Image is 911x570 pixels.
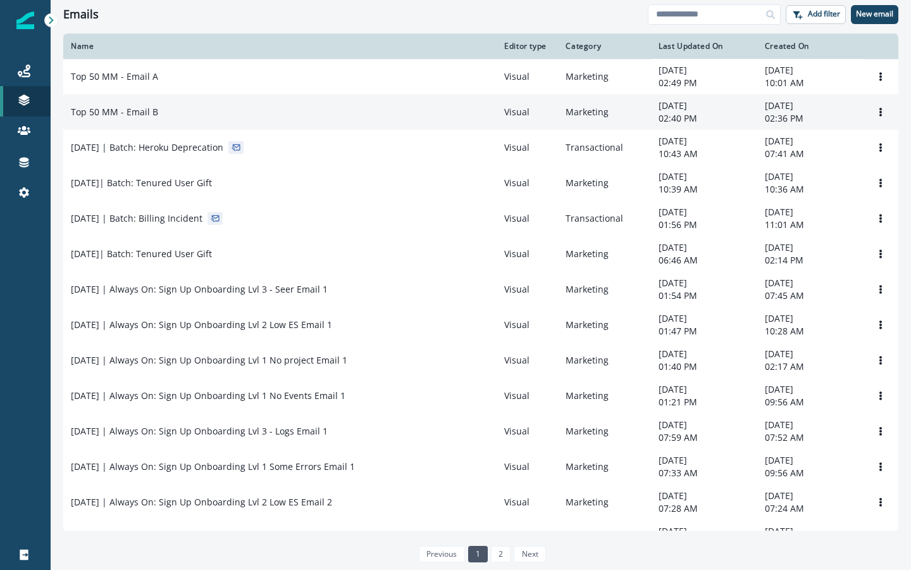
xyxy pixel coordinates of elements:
[71,389,345,402] p: [DATE] | Always On: Sign Up Onboarding Lvl 1 No Events Email 1
[71,460,355,473] p: [DATE] | Always On: Sign Up Onboarding Lvl 1 Some Errors Email 1
[659,467,750,479] p: 07:33 AM
[765,277,855,289] p: [DATE]
[558,414,651,449] td: Marketing
[497,520,558,555] td: Visual
[63,378,898,414] a: [DATE] | Always On: Sign Up Onboarding Lvl 1 No Events Email 1VisualMarketing[DATE]01:21 PM[DATE]...
[71,496,332,509] p: [DATE] | Always On: Sign Up Onboarding Lvl 2 Low ES Email 2
[659,170,750,183] p: [DATE]
[871,103,891,122] button: Options
[659,502,750,515] p: 07:28 AM
[786,5,846,24] button: Add filter
[63,307,898,343] a: [DATE] | Always On: Sign Up Onboarding Lvl 2 Low ES Email 1VisualMarketing[DATE]01:47 PM[DATE]10:...
[659,183,750,196] p: 10:39 AM
[63,130,898,165] a: [DATE] | Batch: Heroku DeprecationVisualTransactional[DATE]10:43 AM[DATE]07:41 AMOptions
[497,94,558,130] td: Visual
[63,8,99,22] h1: Emails
[63,484,898,520] a: [DATE] | Always On: Sign Up Onboarding Lvl 2 Low ES Email 2VisualMarketing[DATE]07:28 AM[DATE]07:...
[63,520,898,555] a: [DATE] | Always On: Sign Up Onboarding Lvl 1 Some Errors Email 2VisualMarketing[DATE]06:57 AM[DAT...
[497,130,558,165] td: Visual
[659,360,750,373] p: 01:40 PM
[659,383,750,396] p: [DATE]
[558,520,651,555] td: Marketing
[71,212,202,225] p: [DATE] | Batch: Billing Incident
[514,546,545,562] a: Next page
[497,201,558,236] td: Visual
[468,546,488,562] a: Page 1 is your current page
[416,546,546,562] ul: Pagination
[71,141,223,154] p: [DATE] | Batch: Heroku Deprecation
[659,41,750,51] div: Last Updated On
[497,449,558,484] td: Visual
[63,59,898,94] a: Top 50 MM - Email AVisualMarketing[DATE]02:49 PM[DATE]10:01 AMOptions
[871,315,891,334] button: Options
[71,70,158,83] p: Top 50 MM - Email A
[16,11,34,29] img: Inflection
[71,354,347,367] p: [DATE] | Always On: Sign Up Onboarding Lvl 1 No project Email 1
[765,183,855,196] p: 10:36 AM
[558,307,651,343] td: Marketing
[871,422,891,441] button: Options
[871,244,891,263] button: Options
[63,236,898,272] a: [DATE]| Batch: Tenured User GiftVisualMarketing[DATE]06:46 AM[DATE]02:14 PMOptions
[558,272,651,307] td: Marketing
[659,490,750,502] p: [DATE]
[558,94,651,130] td: Marketing
[659,218,750,231] p: 01:56 PM
[765,289,855,302] p: 07:45 AM
[497,378,558,414] td: Visual
[558,130,651,165] td: Transactional
[765,148,855,160] p: 07:41 AM
[808,9,840,18] p: Add filter
[765,41,855,51] div: Created On
[659,454,750,467] p: [DATE]
[851,5,898,24] button: New email
[63,94,898,130] a: Top 50 MM - Email BVisualMarketing[DATE]02:40 PM[DATE]02:36 PMOptions
[558,201,651,236] td: Transactional
[558,165,651,201] td: Marketing
[871,280,891,299] button: Options
[871,138,891,157] button: Options
[765,396,855,408] p: 09:56 AM
[71,425,328,438] p: [DATE] | Always On: Sign Up Onboarding Lvl 3 - Logs Email 1
[71,41,489,51] div: Name
[765,77,855,89] p: 10:01 AM
[659,325,750,338] p: 01:47 PM
[659,112,750,125] p: 02:40 PM
[765,360,855,373] p: 02:17 AM
[63,165,898,201] a: [DATE]| Batch: Tenured User GiftVisualMarketing[DATE]10:39 AM[DATE]10:36 AMOptions
[765,112,855,125] p: 02:36 PM
[63,201,898,236] a: [DATE] | Batch: Billing IncidentVisualTransactional[DATE]01:56 PM[DATE]11:01 AMOptions
[558,484,651,520] td: Marketing
[871,174,891,193] button: Options
[871,386,891,405] button: Options
[558,236,651,272] td: Marketing
[871,457,891,476] button: Options
[659,135,750,148] p: [DATE]
[659,431,750,444] p: 07:59 AM
[558,449,651,484] td: Marketing
[765,454,855,467] p: [DATE]
[659,77,750,89] p: 02:49 PM
[765,467,855,479] p: 09:56 AM
[497,414,558,449] td: Visual
[765,218,855,231] p: 11:01 AM
[765,170,855,183] p: [DATE]
[497,307,558,343] td: Visual
[659,99,750,112] p: [DATE]
[63,449,898,484] a: [DATE] | Always On: Sign Up Onboarding Lvl 1 Some Errors Email 1VisualMarketing[DATE]07:33 AM[DAT...
[871,67,891,86] button: Options
[765,502,855,515] p: 07:24 AM
[659,289,750,302] p: 01:54 PM
[497,272,558,307] td: Visual
[871,493,891,512] button: Options
[765,241,855,254] p: [DATE]
[71,106,158,118] p: Top 50 MM - Email B
[659,241,750,254] p: [DATE]
[659,419,750,431] p: [DATE]
[566,41,643,51] div: Category
[497,59,558,94] td: Visual
[71,283,328,296] p: [DATE] | Always On: Sign Up Onboarding Lvl 3 - Seer Email 1
[659,348,750,360] p: [DATE]
[765,490,855,502] p: [DATE]
[659,206,750,218] p: [DATE]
